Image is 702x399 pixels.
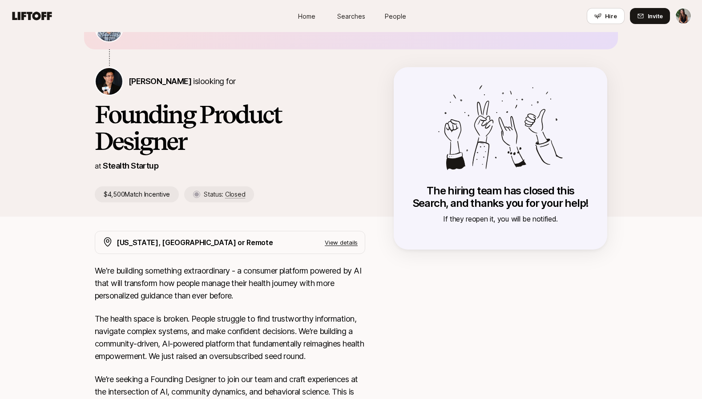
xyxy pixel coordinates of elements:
button: Hire [587,8,625,24]
a: Home [284,8,329,24]
p: View details [325,238,358,247]
span: People [385,12,406,21]
img: Edward Chiu [96,68,122,95]
p: The health space is broken. People struggle to find trustworthy information, navigate complex sys... [95,313,365,363]
p: is looking for [129,75,235,88]
p: Stealth Startup [103,160,158,172]
span: Hire [605,12,617,20]
p: at [95,160,101,172]
p: We're building something extraordinary - a consumer platform powered by AI that will transform ho... [95,265,365,302]
h1: Founding Product Designer [95,101,365,154]
p: Status: [204,189,245,200]
span: [PERSON_NAME] [129,77,191,86]
span: Home [298,12,315,21]
button: Invite [630,8,670,24]
a: Searches [329,8,373,24]
span: Searches [337,12,365,21]
p: If they reopen it, you will be notified. [412,213,589,225]
p: [US_STATE], [GEOGRAPHIC_DATA] or Remote [117,237,273,248]
span: Invite [648,12,663,20]
p: The hiring team has closed this Search, and thanks you for your help! [412,185,589,210]
img: Ciara Cornette [676,8,691,24]
span: Closed [225,190,245,198]
button: Ciara Cornette [675,8,691,24]
p: $4,500 Match Incentive [95,186,179,202]
a: People [373,8,418,24]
